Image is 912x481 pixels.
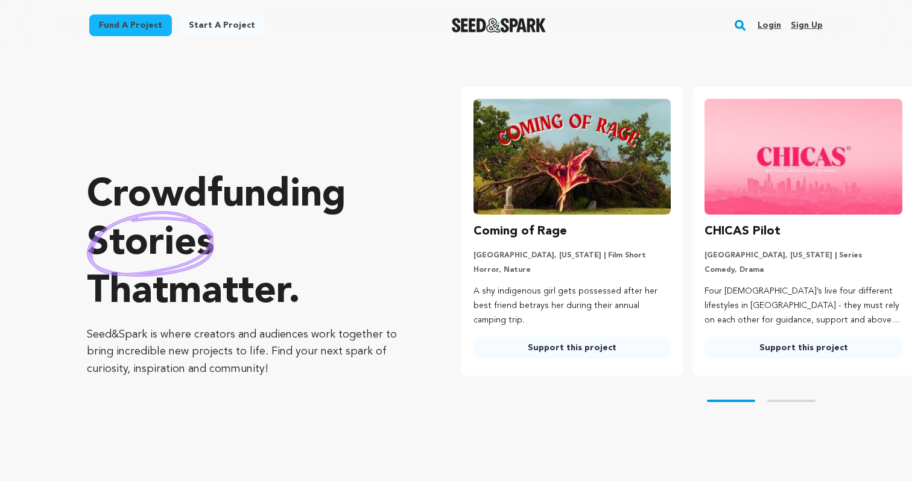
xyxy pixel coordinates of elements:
[705,99,902,215] img: CHICAS Pilot image
[705,265,902,275] p: Comedy, Drama
[452,18,546,33] img: Seed&Spark Logo Dark Mode
[791,16,823,35] a: Sign up
[473,222,567,241] h3: Coming of Rage
[168,273,288,312] span: matter
[758,16,781,35] a: Login
[452,18,546,33] a: Seed&Spark Homepage
[705,222,781,241] h3: CHICAS Pilot
[473,251,671,260] p: [GEOGRAPHIC_DATA], [US_STATE] | Film Short
[89,14,172,36] a: Fund a project
[179,14,265,36] a: Start a project
[87,211,214,277] img: hand sketched image
[87,326,413,378] p: Seed&Spark is where creators and audiences work together to bring incredible new projects to life...
[473,99,671,215] img: Coming of Rage image
[473,285,671,327] p: A shy indigenous girl gets possessed after her best friend betrays her during their annual campin...
[705,285,902,327] p: Four [DEMOGRAPHIC_DATA]’s live four different lifestyles in [GEOGRAPHIC_DATA] - they must rely on...
[473,265,671,275] p: Horror, Nature
[705,337,902,359] a: Support this project
[473,337,671,359] a: Support this project
[705,251,902,260] p: [GEOGRAPHIC_DATA], [US_STATE] | Series
[87,172,413,316] p: Crowdfunding that .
